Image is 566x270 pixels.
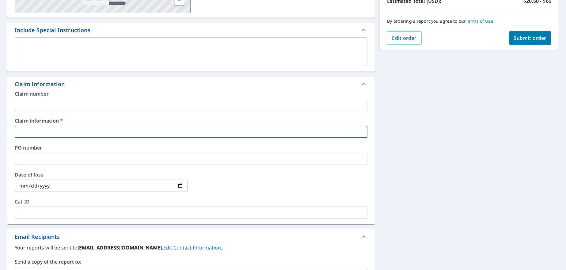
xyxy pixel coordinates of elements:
label: Send a copy of the report to: [15,258,367,265]
a: EditContactInfo [163,244,222,251]
div: Include Special Instructions [15,26,90,34]
div: Claim Information [7,77,375,91]
p: By ordering a report you agree to our [387,18,551,24]
div: Claim Information [15,80,65,88]
label: Your reports will be sent to [15,244,367,251]
b: [EMAIL_ADDRESS][DOMAIN_NAME]. [78,244,163,251]
div: Email Recipients [7,229,375,244]
label: Claim information [15,118,367,123]
span: Edit order [392,35,417,41]
button: Edit order [387,31,422,45]
label: Cat ID [15,199,367,204]
label: Date of loss [15,172,188,177]
span: Submit order [514,35,547,41]
label: Claim number [15,91,367,96]
div: Include Special Instructions [7,23,375,37]
div: Email Recipients [15,233,60,241]
label: PO number [15,145,367,150]
button: Submit order [509,31,552,45]
a: Terms of Use [466,18,493,24]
